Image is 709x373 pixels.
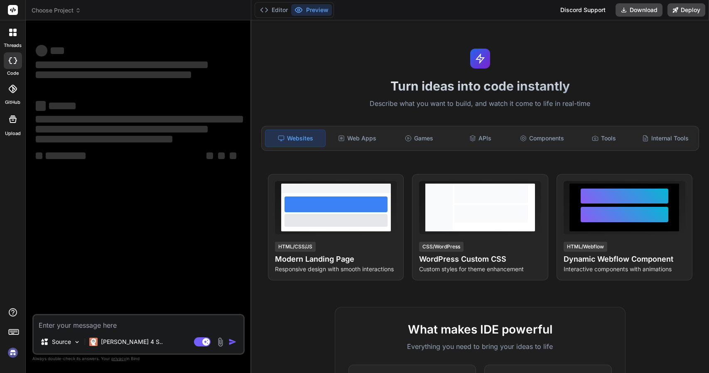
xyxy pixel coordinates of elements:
[275,242,316,252] div: HTML/CSS/JS
[564,242,607,252] div: HTML/Webflow
[36,45,47,56] span: ‌
[49,103,76,109] span: ‌
[257,4,291,16] button: Editor
[216,337,225,347] img: attachment
[419,265,541,273] p: Custom styles for theme enhancement
[512,130,572,147] div: Components
[291,4,332,16] button: Preview
[564,253,685,265] h4: Dynamic Webflow Component
[348,341,612,351] p: Everything you need to bring your ideas to life
[419,242,464,252] div: CSS/WordPress
[32,6,81,15] span: Choose Project
[36,152,42,159] span: ‌
[111,356,126,361] span: privacy
[616,3,662,17] button: Download
[667,3,705,17] button: Deploy
[265,130,326,147] div: Websites
[451,130,510,147] div: APIs
[5,130,21,137] label: Upload
[101,338,163,346] p: [PERSON_NAME] 4 S..
[7,70,19,77] label: code
[389,130,449,147] div: Games
[327,130,387,147] div: Web Apps
[36,101,46,111] span: ‌
[36,71,191,78] span: ‌
[32,355,245,363] p: Always double-check its answers. Your in Bind
[564,265,685,273] p: Interactive components with animations
[5,99,20,106] label: GitHub
[36,136,172,142] span: ‌
[206,152,213,159] span: ‌
[36,61,208,68] span: ‌
[218,152,225,159] span: ‌
[228,338,237,346] img: icon
[256,98,704,109] p: Describe what you want to build, and watch it come to life in real-time
[6,346,20,360] img: signin
[89,338,98,346] img: Claude 4 Sonnet
[52,338,71,346] p: Source
[51,47,64,54] span: ‌
[230,152,236,159] span: ‌
[256,79,704,93] h1: Turn ideas into code instantly
[36,126,208,133] span: ‌
[275,253,397,265] h4: Modern Landing Page
[46,152,86,159] span: ‌
[574,130,633,147] div: Tools
[555,3,611,17] div: Discord Support
[74,339,81,346] img: Pick Models
[635,130,695,147] div: Internal Tools
[275,265,397,273] p: Responsive design with smooth interactions
[4,42,22,49] label: threads
[419,253,541,265] h4: WordPress Custom CSS
[348,321,612,338] h2: What makes IDE powerful
[36,116,243,123] span: ‌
